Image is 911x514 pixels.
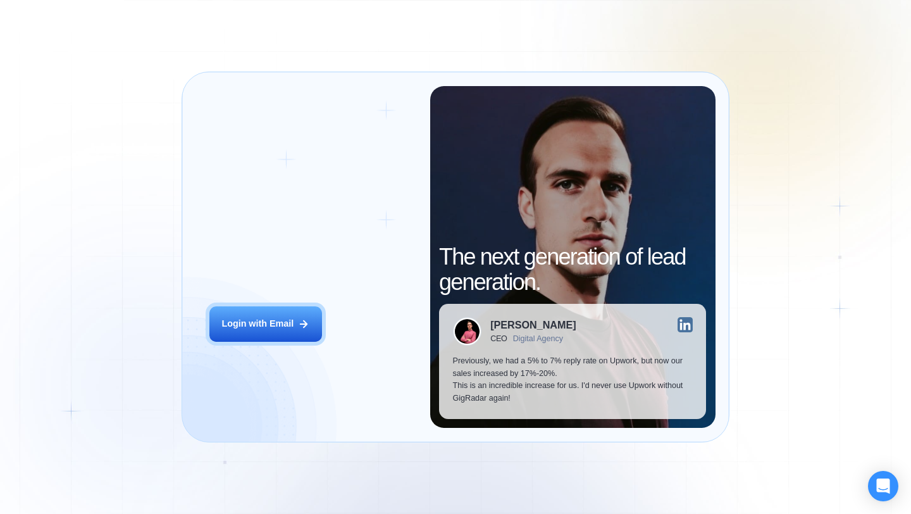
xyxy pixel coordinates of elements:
button: Login with Email [209,306,322,342]
div: Login with Email [221,318,294,330]
div: Open Intercom Messenger [868,471,898,501]
div: CEO [490,334,507,343]
p: Previously, we had a 5% to 7% reply rate on Upwork, but now our sales increased by 17%-20%. This ... [453,355,693,405]
h2: The next generation of lead generation. [439,244,706,294]
div: [PERSON_NAME] [490,320,576,330]
div: Digital Agency [513,334,563,343]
